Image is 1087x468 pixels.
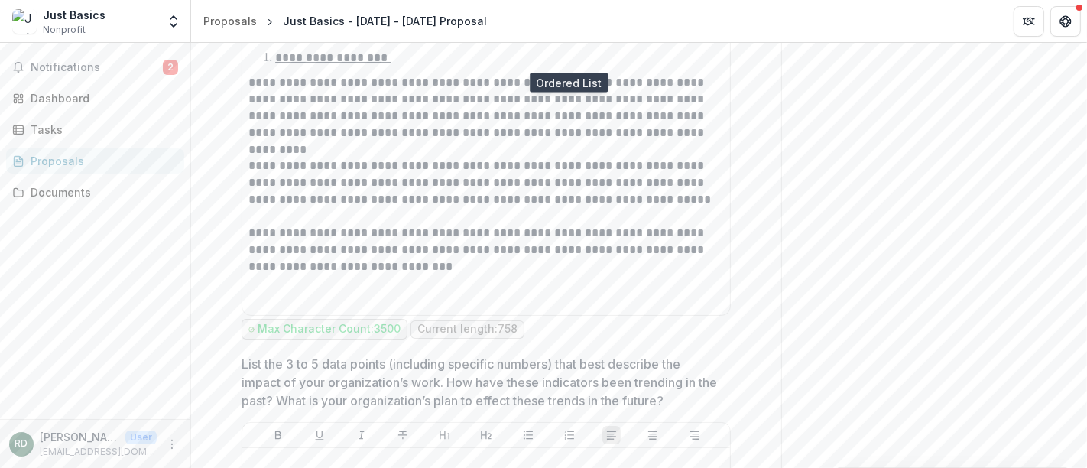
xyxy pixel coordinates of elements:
button: Bullet List [519,426,537,444]
a: Documents [6,180,184,205]
button: Italicize [352,426,371,444]
span: Nonprofit [43,23,86,37]
button: Notifications2 [6,55,184,80]
a: Proposals [197,10,263,32]
p: [EMAIL_ADDRESS][DOMAIN_NAME] [40,445,157,459]
button: Ordered List [560,426,579,444]
a: Tasks [6,117,184,142]
button: Heading 1 [436,426,454,444]
button: Align Right [686,426,704,444]
a: Proposals [6,148,184,174]
p: [PERSON_NAME] [40,429,119,445]
p: Max Character Count: 3500 [258,323,401,336]
span: Notifications [31,61,163,74]
div: Proposals [31,153,172,169]
button: Get Help [1050,6,1081,37]
div: Just Basics [43,7,105,23]
button: More [163,435,181,453]
div: Dashboard [31,90,172,106]
p: Current length: 758 [417,323,518,336]
nav: breadcrumb [197,10,493,32]
button: Heading 2 [477,426,495,444]
div: Rick DeAngelis [15,439,28,449]
button: Underline [310,426,329,444]
div: Just Basics - [DATE] - [DATE] Proposal [283,13,487,29]
a: Dashboard [6,86,184,111]
div: Tasks [31,122,172,138]
button: Align Center [644,426,662,444]
button: Open entity switcher [163,6,184,37]
div: Proposals [203,13,257,29]
button: Bold [269,426,287,444]
button: Partners [1014,6,1044,37]
button: Strike [394,426,412,444]
p: User [125,431,157,444]
button: Align Left [602,426,621,444]
div: Documents [31,184,172,200]
span: 2 [163,60,178,75]
p: List the 3 to 5 data points (including specific numbers) that best describe the impact of your or... [242,355,722,410]
img: Just Basics [12,9,37,34]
